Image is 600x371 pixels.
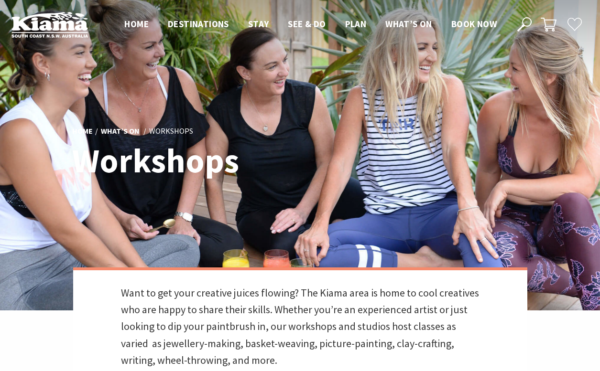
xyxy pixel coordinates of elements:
[345,18,367,30] span: Plan
[288,18,326,30] span: See & Do
[149,125,193,138] li: Workshops
[248,18,269,30] span: Stay
[115,17,506,32] nav: Main Menu
[451,18,497,30] span: Book now
[168,18,229,30] span: Destinations
[11,11,88,38] img: Kiama Logo
[385,18,432,30] span: What’s On
[121,285,480,369] p: Want to get your creative juices flowing? The Kiama area is home to cool creatives who are happy ...
[101,126,140,137] a: What’s On
[72,142,342,179] h1: Workshops
[124,18,149,30] span: Home
[72,126,93,137] a: Home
